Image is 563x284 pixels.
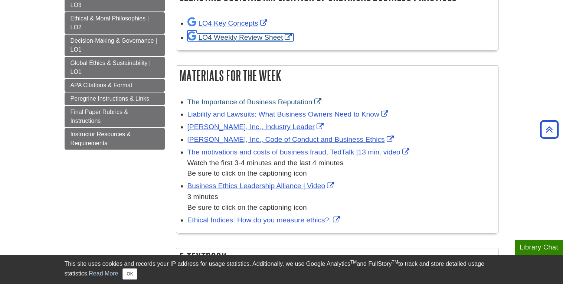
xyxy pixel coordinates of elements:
[65,12,165,34] a: Ethical & Moral Philosophies | LO2
[176,248,498,268] h2: E-Textbook
[71,109,128,124] span: Final Paper Rubrics & Instructions
[65,128,165,150] a: Instructor Resources & Requirements
[65,57,165,78] a: Global Ethics & Sustainability | LO1
[71,82,132,88] span: APA Citations & Format
[187,182,336,190] a: Link opens in new window
[187,33,294,41] a: Link opens in new window
[537,124,561,134] a: Back to Top
[71,15,149,30] span: Ethical & Moral Philosophies | LO2
[71,37,157,53] span: Decision-Making & Governance | LO1
[122,268,137,280] button: Close
[89,270,118,277] a: Read More
[187,216,342,224] a: Link opens in new window
[65,79,165,92] a: APA Citations & Format
[65,106,165,127] a: Final Paper Rubrics & Instructions
[176,66,498,85] h2: Materials for the Week
[187,98,323,106] a: Link opens in new window
[392,259,398,265] sup: TM
[65,259,499,280] div: This site uses cookies and records your IP address for usage statistics. Additionally, we use Goo...
[187,192,495,213] div: 3 minutes Be sure to click on the captioning icon
[65,92,165,105] a: Peregrine Instructions & Links
[65,35,165,56] a: Decision-Making & Governance | LO1
[187,123,325,131] a: Link opens in new window
[71,60,151,75] span: Global Ethics & Sustainability | LO1
[350,259,357,265] sup: TM
[187,136,396,143] a: Link opens in new window
[187,148,411,156] a: Link opens in new window
[71,95,150,102] span: Peregrine Instructions & Links
[187,19,269,27] a: Link opens in new window
[71,131,131,146] span: Instructor Resources & Requirements
[515,240,563,255] button: Library Chat
[187,158,495,179] div: Watch the first 3-4 minutes and the last 4 minutes Be sure to click on the captioning icon
[187,110,390,118] a: Link opens in new window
